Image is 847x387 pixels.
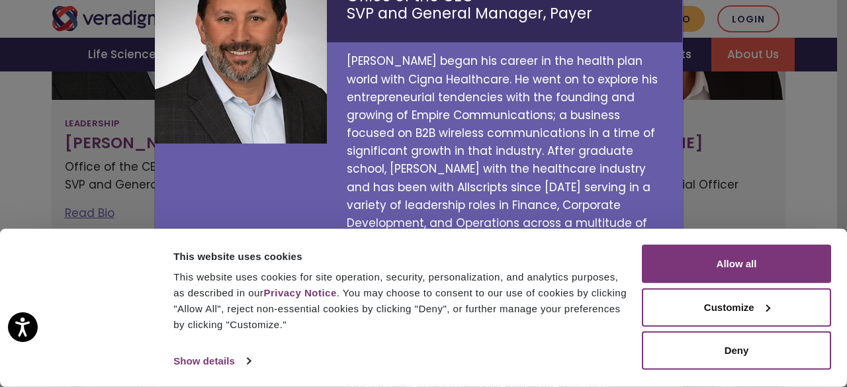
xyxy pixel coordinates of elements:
a: Show details [173,351,250,371]
button: Customize [642,288,831,326]
div: This website uses cookies [173,248,627,264]
a: Privacy Notice [263,287,336,298]
button: Allow all [642,245,831,283]
div: This website uses cookies for site operation, security, personalization, and analytics purposes, ... [173,269,627,333]
iframe: Drift Chat Widget [593,292,831,371]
